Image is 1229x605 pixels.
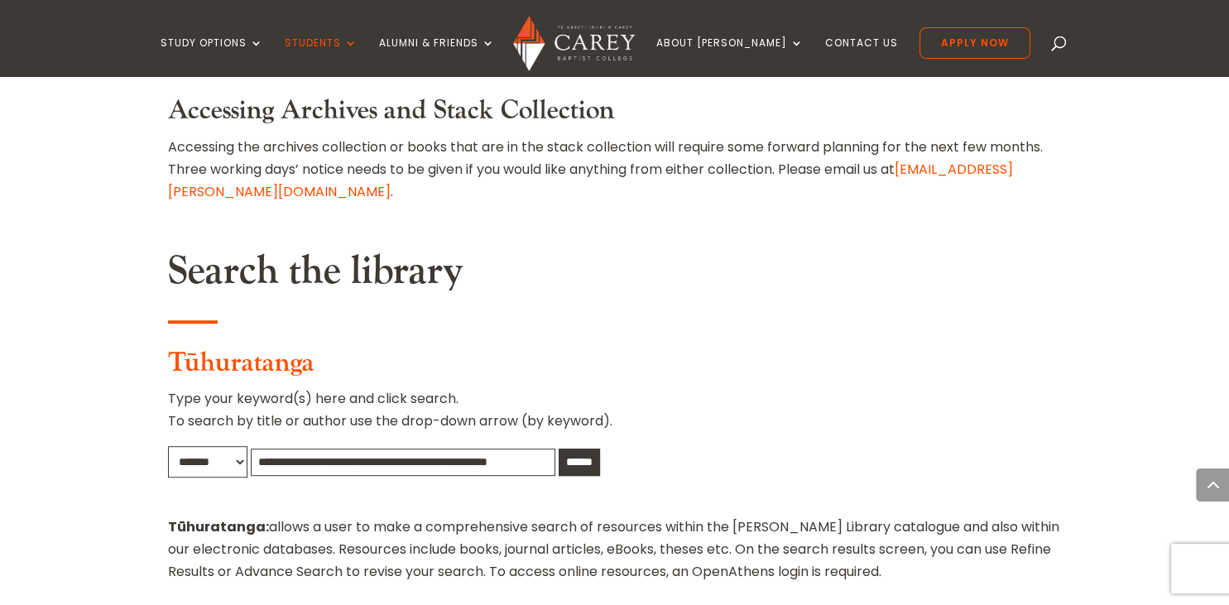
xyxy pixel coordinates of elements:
strong: Tūhuratanga: [168,517,269,536]
p: allows a user to make a comprehensive search of resources within the [PERSON_NAME] Library catalo... [168,516,1062,583]
a: Study Options [161,37,263,76]
a: Apply Now [919,27,1030,59]
img: Carey Baptist College [513,16,635,71]
p: Type your keyword(s) here and click search. To search by title or author use the drop-down arrow ... [168,387,1062,445]
p: Accessing the archives collection or books that are in the stack collection will require some for... [168,136,1062,204]
h3: Accessing Archives and Stack Collection [168,95,1062,135]
a: Contact Us [825,37,898,76]
a: Alumni & Friends [379,37,495,76]
h3: Tūhuratanga [168,348,1062,387]
a: About [PERSON_NAME] [656,37,804,76]
h2: Search the library [168,247,1062,304]
a: Students [285,37,358,76]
